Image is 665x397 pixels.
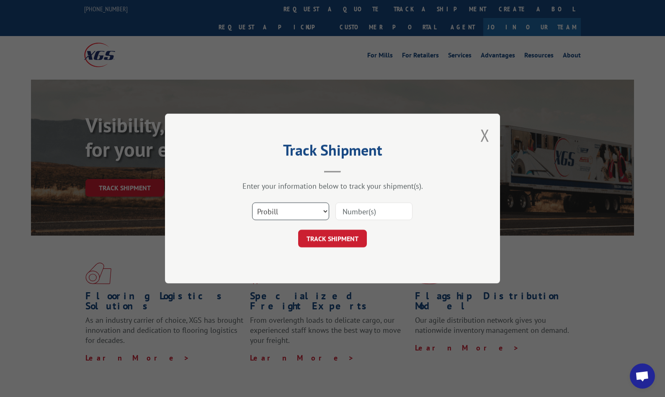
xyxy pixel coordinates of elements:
[335,202,412,220] input: Number(s)
[298,230,367,247] button: TRACK SHIPMENT
[630,363,655,389] div: Open chat
[480,124,490,146] button: Close modal
[207,181,458,191] div: Enter your information below to track your shipment(s).
[207,144,458,160] h2: Track Shipment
